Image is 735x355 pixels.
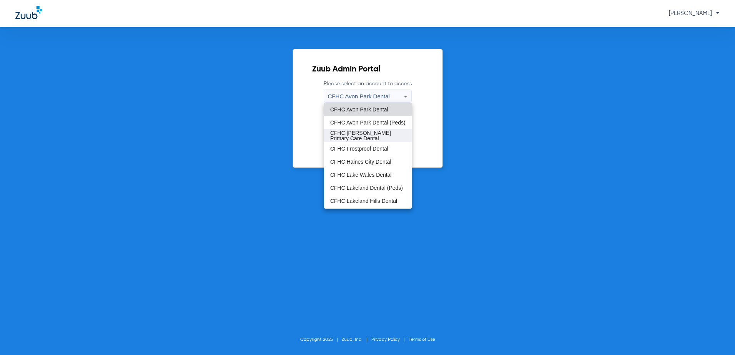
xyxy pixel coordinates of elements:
iframe: Chat Widget [697,318,735,355]
span: CFHC Avon Park Dental [330,107,388,112]
span: CFHC Lakeland Hills Dental [330,198,397,204]
span: CFHC Avon Park Dental (Peds) [330,120,406,125]
span: CFHC [PERSON_NAME] Primary Care Dental [330,130,406,141]
span: CFHC Frostproof Dental [330,146,388,151]
span: CFHC Lake Wales Dental [330,172,392,177]
span: CFHC Haines City Dental [330,159,391,164]
span: CFHC Lakeland Dental (Peds) [330,185,403,191]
